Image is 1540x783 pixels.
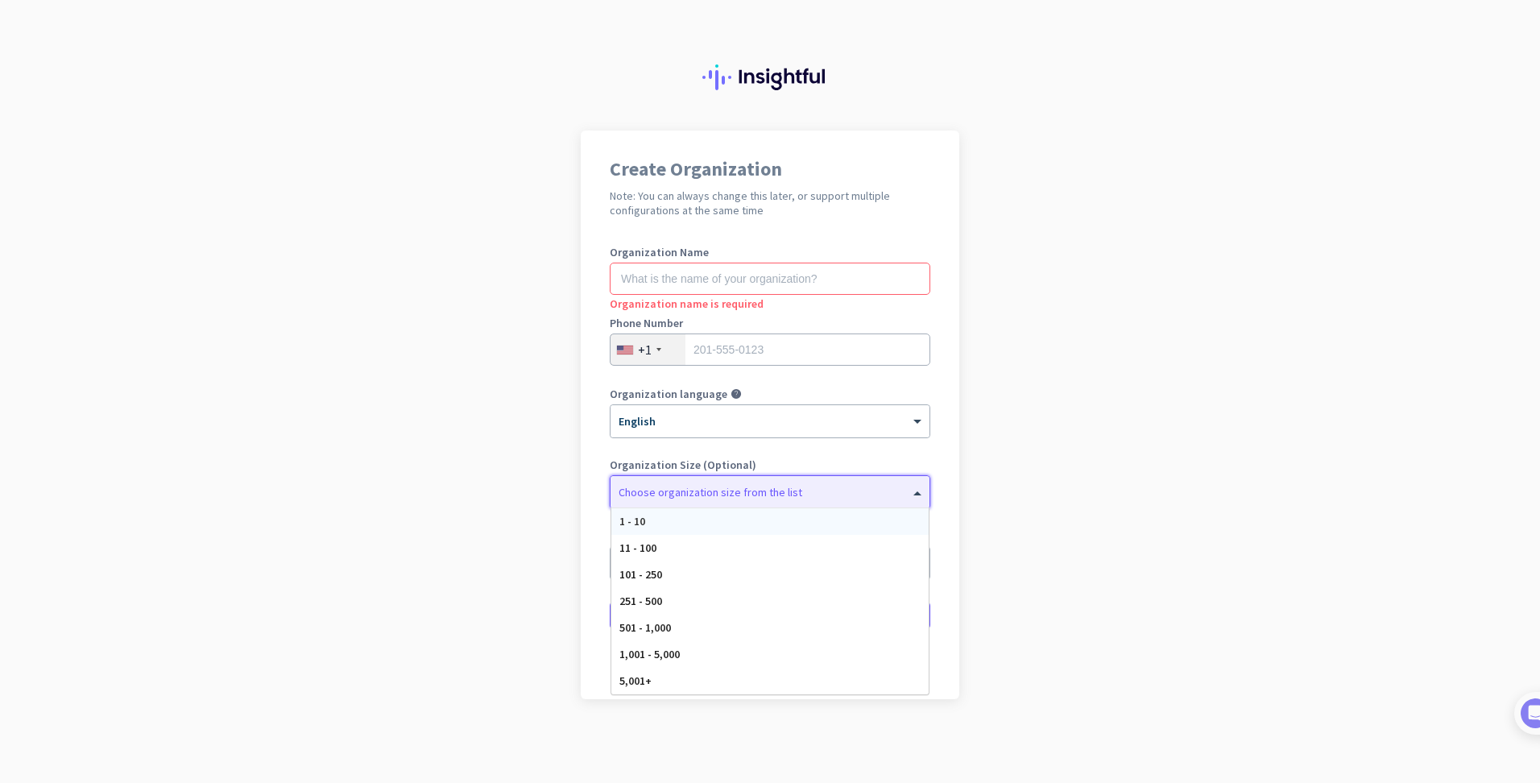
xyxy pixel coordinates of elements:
label: Phone Number [610,317,930,329]
h2: Note: You can always change this later, or support multiple configurations at the same time [610,188,930,217]
button: Create Organization [610,601,930,630]
span: 1,001 - 5,000 [619,647,680,661]
span: Organization name is required [610,296,764,311]
span: 501 - 1,000 [619,620,671,635]
span: 5,001+ [619,673,652,688]
h1: Create Organization [610,159,930,179]
span: 11 - 100 [619,541,656,555]
div: Go back [610,659,930,670]
span: 101 - 250 [619,567,662,582]
input: What is the name of your organization? [610,263,930,295]
img: Insightful [702,64,838,90]
div: Options List [611,508,929,694]
div: +1 [638,342,652,358]
label: Organization Size (Optional) [610,459,930,470]
i: help [731,388,742,400]
label: Organization Name [610,246,930,258]
label: Organization Time Zone [610,530,930,541]
span: 251 - 500 [619,594,662,608]
span: 1 - 10 [619,514,645,528]
input: 201-555-0123 [610,333,930,366]
label: Organization language [610,388,727,400]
